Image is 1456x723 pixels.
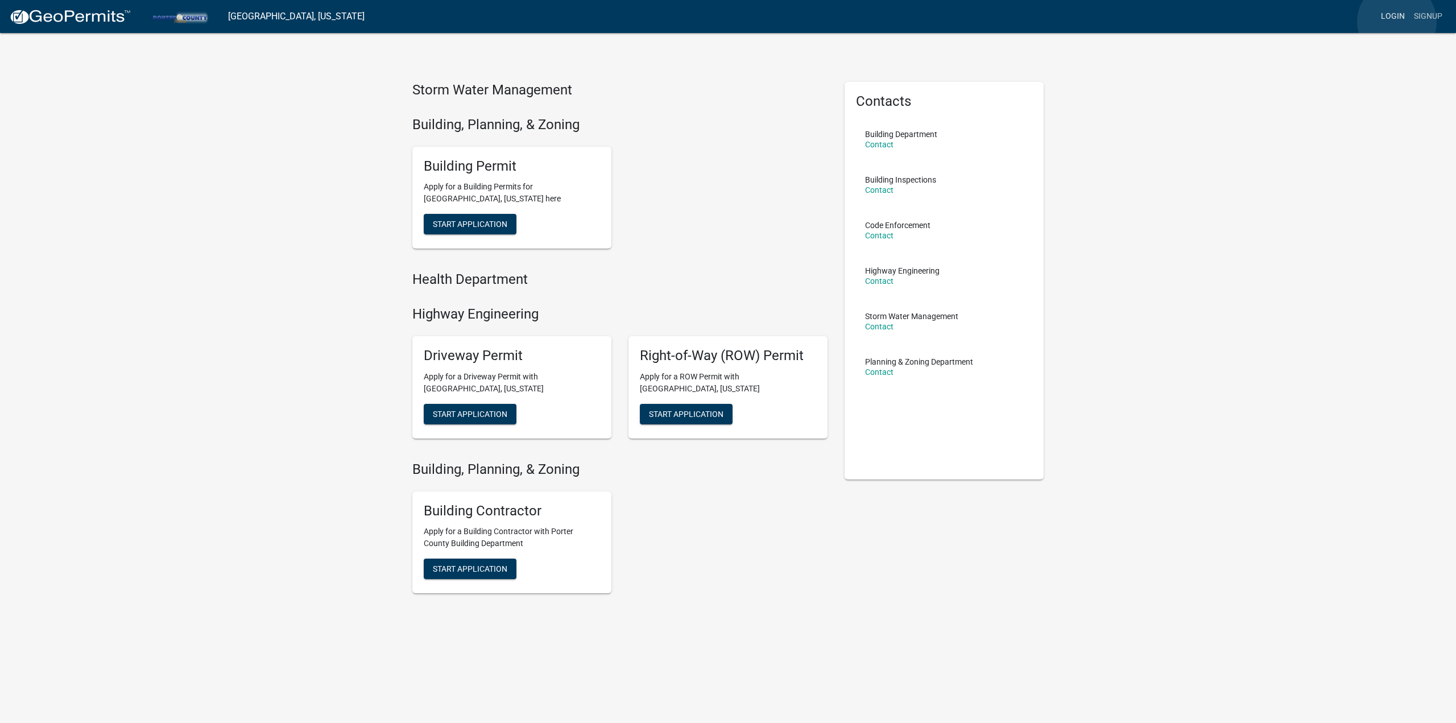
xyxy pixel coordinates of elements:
p: Apply for a Driveway Permit with [GEOGRAPHIC_DATA], [US_STATE] [424,371,600,395]
a: Contact [865,276,894,286]
h5: Driveway Permit [424,348,600,364]
p: Apply for a Building Permits for [GEOGRAPHIC_DATA], [US_STATE] here [424,181,600,205]
h4: Building, Planning, & Zoning [412,461,828,478]
span: Start Application [433,220,507,229]
h5: Contacts [856,93,1032,110]
a: Signup [1409,6,1447,27]
a: Contact [865,322,894,331]
button: Start Application [424,559,516,579]
p: Code Enforcement [865,221,930,229]
span: Start Application [433,564,507,573]
button: Start Application [640,404,733,424]
h4: Highway Engineering [412,306,828,323]
h5: Building Contractor [424,503,600,519]
span: Start Application [433,409,507,418]
a: Contact [865,231,894,240]
button: Start Application [424,214,516,234]
a: Contact [865,367,894,377]
p: Planning & Zoning Department [865,358,973,366]
a: [GEOGRAPHIC_DATA], [US_STATE] [228,7,365,26]
h4: Health Department [412,271,828,288]
p: Building Inspections [865,176,936,184]
h4: Building, Planning, & Zoning [412,117,828,133]
span: Start Application [649,409,723,418]
a: Contact [865,185,894,195]
p: Apply for a Building Contractor with Porter County Building Department [424,526,600,550]
img: Porter County, Indiana [140,9,219,24]
h5: Right-of-Way (ROW) Permit [640,348,816,364]
a: Contact [865,140,894,149]
p: Building Department [865,130,937,138]
p: Apply for a ROW Permit with [GEOGRAPHIC_DATA], [US_STATE] [640,371,816,395]
button: Start Application [424,404,516,424]
h5: Building Permit [424,158,600,175]
p: Storm Water Management [865,312,958,320]
h4: Storm Water Management [412,82,828,98]
p: Highway Engineering [865,267,940,275]
a: Login [1376,6,1409,27]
